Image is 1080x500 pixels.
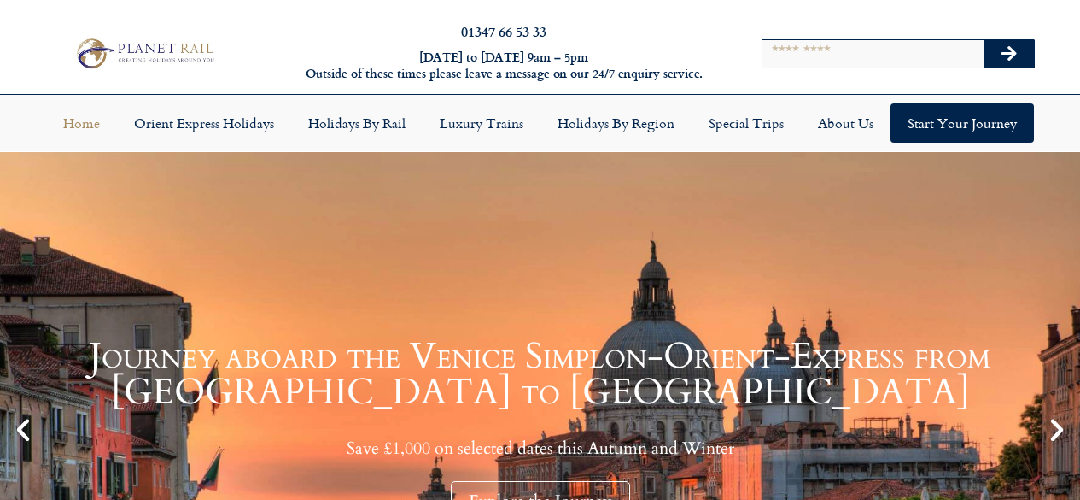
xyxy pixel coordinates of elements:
a: Orient Express Holidays [117,103,291,143]
img: Planet Rail Train Holidays Logo [71,35,218,71]
a: Holidays by Region [540,103,692,143]
h1: Journey aboard the Venice Simplon-Orient-Express from [GEOGRAPHIC_DATA] to [GEOGRAPHIC_DATA] [43,338,1037,410]
a: Luxury Trains [423,103,540,143]
div: Previous slide [9,415,38,444]
p: Save £1,000 on selected dates this Autumn and Winter [43,438,1037,459]
h6: [DATE] to [DATE] 9am – 5pm Outside of these times please leave a message on our 24/7 enquiry serv... [292,50,715,81]
a: Special Trips [692,103,801,143]
a: Start your Journey [890,103,1034,143]
a: Home [46,103,117,143]
nav: Menu [9,103,1071,143]
button: Search [984,40,1034,68]
a: 01347 66 53 33 [461,21,546,41]
a: About Us [801,103,890,143]
a: Holidays by Rail [291,103,423,143]
div: Next slide [1042,415,1071,444]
